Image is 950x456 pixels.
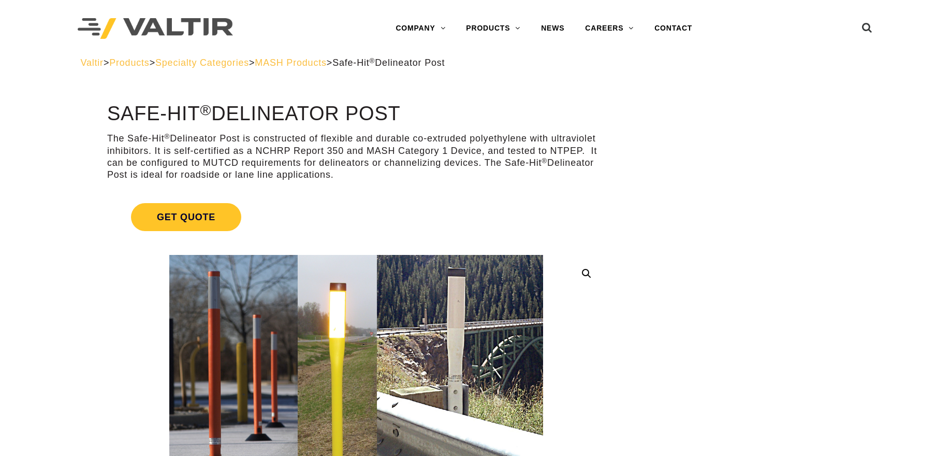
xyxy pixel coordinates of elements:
[370,57,375,65] sup: ®
[109,58,149,68] a: Products
[107,191,605,244] a: Get Quote
[155,58,249,68] a: Specialty Categories
[456,18,531,39] a: PRODUCTS
[131,203,241,231] span: Get Quote
[385,18,456,39] a: COMPANY
[80,57,869,69] div: > > > >
[80,58,103,68] a: Valtir
[165,133,170,140] sup: ®
[78,18,233,39] img: Valtir
[107,103,605,125] h1: Safe-Hit Delineator Post
[107,133,605,181] p: The Safe-Hit Delineator Post is constructed of flexible and durable co-extruded polyethylene with...
[531,18,575,39] a: NEWS
[332,58,445,68] span: Safe-Hit Delineator Post
[644,18,703,39] a: CONTACT
[200,102,211,118] sup: ®
[255,58,326,68] a: MASH Products
[575,18,644,39] a: CAREERS
[542,157,547,165] sup: ®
